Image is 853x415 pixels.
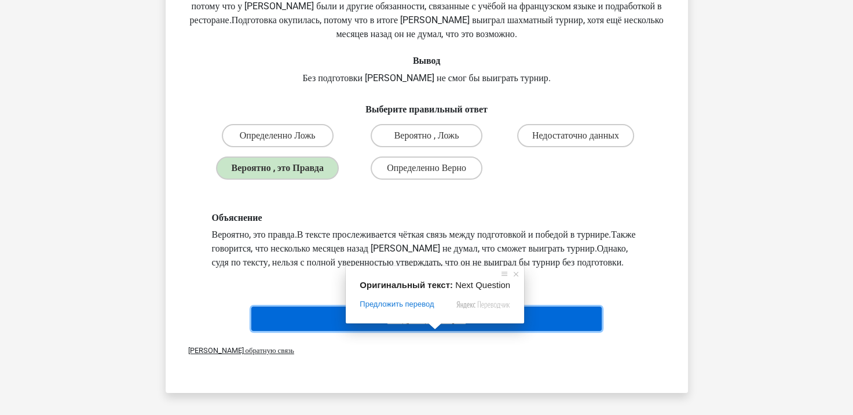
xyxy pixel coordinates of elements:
span: Next Question [455,280,510,290]
span: Оригинальный текст: [360,280,453,290]
ya-tr-span: Вероятно, это правда. [212,229,297,240]
ya-tr-span: Однако, судя по тексту, нельзя с полной уверенностью утверждать, что он не выиграл бы турнир без ... [212,243,628,268]
ya-tr-span: Следующий вопрос [387,313,466,324]
ya-tr-span: [PERSON_NAME] обратную связь [188,346,294,355]
ya-tr-span: Недостаточно данных [532,130,619,141]
ya-tr-span: Вероятно , это Правда [231,162,323,173]
ya-tr-span: В тексте прослеживается чёткая связь между подготовкой и победой в турнире. [297,229,612,240]
ya-tr-span: Подготовка окупилась, потому что в итоге [PERSON_NAME] выиграл шахматный турнир, хотя ещё несколь... [232,14,664,39]
ya-tr-span: Вывод [413,55,440,66]
ya-tr-span: Определенно Ложь [240,130,316,141]
span: Предложить перевод [360,299,434,310]
button: Следующий вопрос [251,307,602,331]
ya-tr-span: Определенно Верно [387,162,466,173]
ya-tr-span: Также говорится, что несколько месяцев назад [PERSON_NAME] не думал, что сможет выиграть турнир. [212,229,636,254]
ya-tr-span: Выберите правильный ответ [365,104,488,115]
ya-tr-span: Вероятно , Ложь [394,130,459,141]
ya-tr-span: Объяснение [212,212,262,223]
ya-tr-span: Без подготовки [PERSON_NAME] не смог бы выиграть турнир. [302,72,550,83]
